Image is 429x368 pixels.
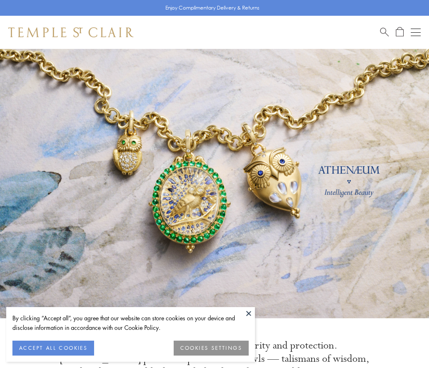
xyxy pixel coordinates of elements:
[411,27,421,37] button: Open navigation
[396,27,404,37] a: Open Shopping Bag
[165,4,259,12] p: Enjoy Complimentary Delivery & Returns
[12,313,249,332] div: By clicking “Accept all”, you agree that our website can store cookies on your device and disclos...
[12,341,94,356] button: ACCEPT ALL COOKIES
[8,27,133,37] img: Temple St. Clair
[380,27,389,37] a: Search
[174,341,249,356] button: COOKIES SETTINGS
